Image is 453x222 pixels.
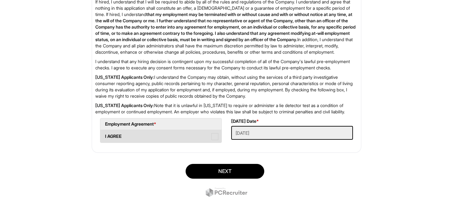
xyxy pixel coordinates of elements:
strong: that my employment may be terminated with or without cause and with or without notice at any time... [95,12,355,42]
label: [DATE] Date [231,118,259,124]
strong: [US_STATE] Applicants Only: [95,103,154,108]
strong: [US_STATE] Applicants Only: [95,74,154,80]
button: Next [186,164,264,179]
p: I understand the Company may obtain, without using the services of a third party investigative co... [95,74,358,99]
p: Note that it is unlawful in [US_STATE] to require or administer a lie detector test as a conditio... [95,102,358,115]
h5: Employment Agreement [105,122,217,126]
p: I understand that any hiring decision is contingent upon my successful completion of all of the C... [95,58,358,71]
input: Today's Date [231,126,353,140]
label: I AGREE [100,130,221,143]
